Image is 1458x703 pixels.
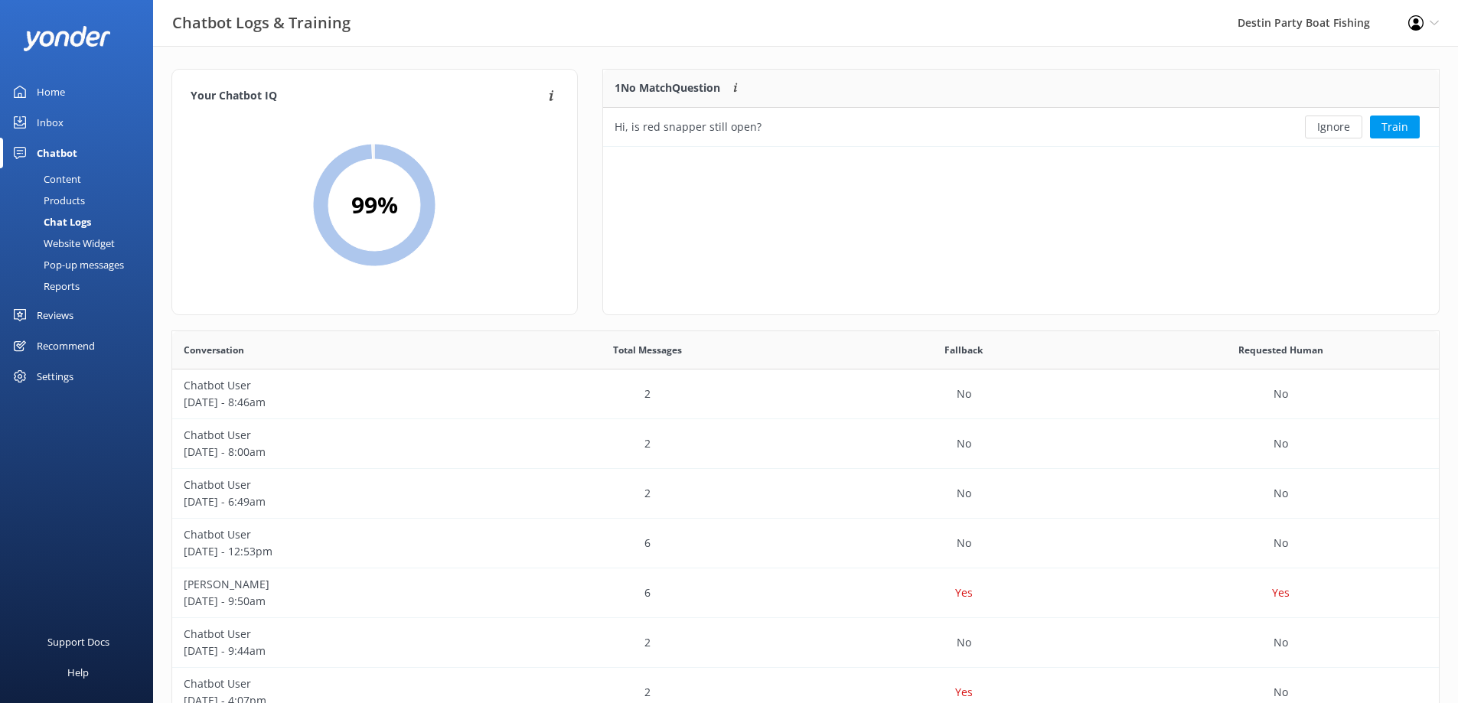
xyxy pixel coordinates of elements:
a: Chat Logs [9,211,153,233]
div: Content [9,168,81,190]
p: Chatbot User [184,377,478,394]
div: Pop-up messages [9,254,124,275]
div: Reviews [37,300,73,330]
div: Help [67,657,89,688]
p: Chatbot User [184,477,478,493]
div: row [172,419,1439,469]
a: Website Widget [9,233,153,254]
p: No [957,485,971,502]
p: Chatbot User [184,526,478,543]
p: 1 No Match Question [615,80,720,96]
a: Products [9,190,153,211]
p: No [957,386,971,402]
div: grid [603,108,1439,146]
div: Chat Logs [9,211,91,233]
span: Total Messages [613,343,682,357]
span: Requested Human [1238,343,1323,357]
p: Yes [955,684,973,701]
div: Products [9,190,85,211]
p: Yes [1272,584,1290,601]
div: row [172,618,1439,668]
p: 2 [644,386,651,402]
p: [DATE] - 12:53pm [184,543,478,560]
div: row [172,469,1439,519]
span: Fallback [944,343,983,357]
p: 2 [644,634,651,651]
h2: 99 % [351,187,398,223]
h3: Chatbot Logs & Training [172,11,351,35]
div: Home [37,76,65,107]
p: No [1274,684,1288,701]
p: [DATE] - 6:49am [184,493,478,510]
img: yonder-white-logo.png [23,26,111,51]
div: Hi, is red snapper still open? [615,119,762,135]
p: Chatbot User [184,675,478,692]
div: Inbox [37,107,64,138]
div: Website Widget [9,233,115,254]
p: 6 [644,584,651,601]
a: Reports [9,275,153,297]
span: Conversation [184,343,244,357]
div: Recommend [37,330,95,361]
p: 6 [644,535,651,552]
p: No [1274,634,1288,651]
div: Settings [37,361,73,392]
p: No [1274,435,1288,452]
p: Yes [955,584,973,601]
div: Chatbot [37,138,77,168]
a: Content [9,168,153,190]
button: Train [1370,116,1420,138]
p: 2 [644,435,651,452]
p: No [1274,485,1288,502]
p: 2 [644,684,651,701]
p: [DATE] - 9:50am [184,593,478,610]
p: [DATE] - 8:46am [184,394,478,411]
h4: Your Chatbot IQ [191,88,544,105]
p: [DATE] - 9:44am [184,643,478,659]
a: Pop-up messages [9,254,153,275]
button: Ignore [1305,116,1362,138]
div: row [172,369,1439,419]
p: No [957,634,971,651]
div: row [603,108,1439,146]
p: [PERSON_NAME] [184,576,478,593]
p: Chatbot User [184,427,478,444]
p: No [1274,535,1288,552]
p: [DATE] - 8:00am [184,444,478,461]
p: No [957,535,971,552]
div: Reports [9,275,80,297]
div: row [172,519,1439,568]
p: Chatbot User [184,626,478,643]
p: No [957,435,971,452]
p: 2 [644,485,651,502]
div: Support Docs [47,627,109,657]
p: No [1274,386,1288,402]
div: row [172,568,1439,618]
